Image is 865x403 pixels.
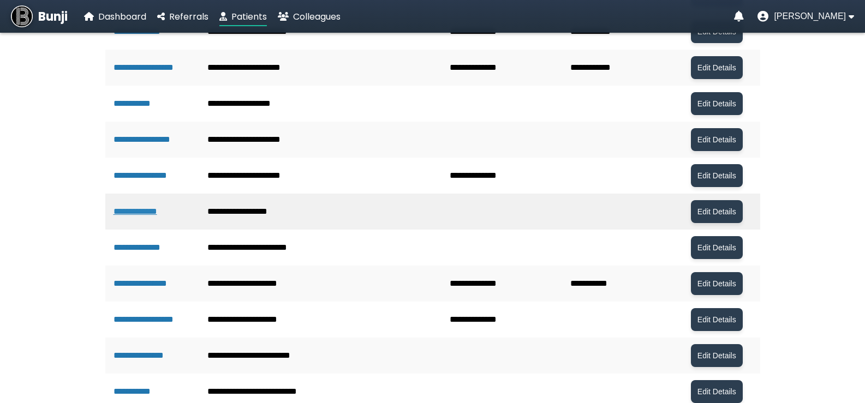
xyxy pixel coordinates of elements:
[774,11,846,21] span: [PERSON_NAME]
[691,164,743,187] button: Edit
[219,10,267,23] a: Patients
[691,380,743,403] button: Edit
[231,10,267,23] span: Patients
[691,308,743,331] button: Edit
[691,56,743,79] button: Edit
[691,344,743,367] button: Edit
[11,5,33,27] img: Bunji Dental Referral Management
[691,128,743,151] button: Edit
[157,10,208,23] a: Referrals
[293,10,341,23] span: Colleagues
[278,10,341,23] a: Colleagues
[691,92,743,115] button: Edit
[691,236,743,259] button: Edit
[84,10,146,23] a: Dashboard
[691,200,743,223] button: Edit
[38,8,68,26] span: Bunji
[11,5,68,27] a: Bunji
[98,10,146,23] span: Dashboard
[734,11,744,22] a: Notifications
[691,272,743,295] button: Edit
[757,11,854,22] button: User menu
[169,10,208,23] span: Referrals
